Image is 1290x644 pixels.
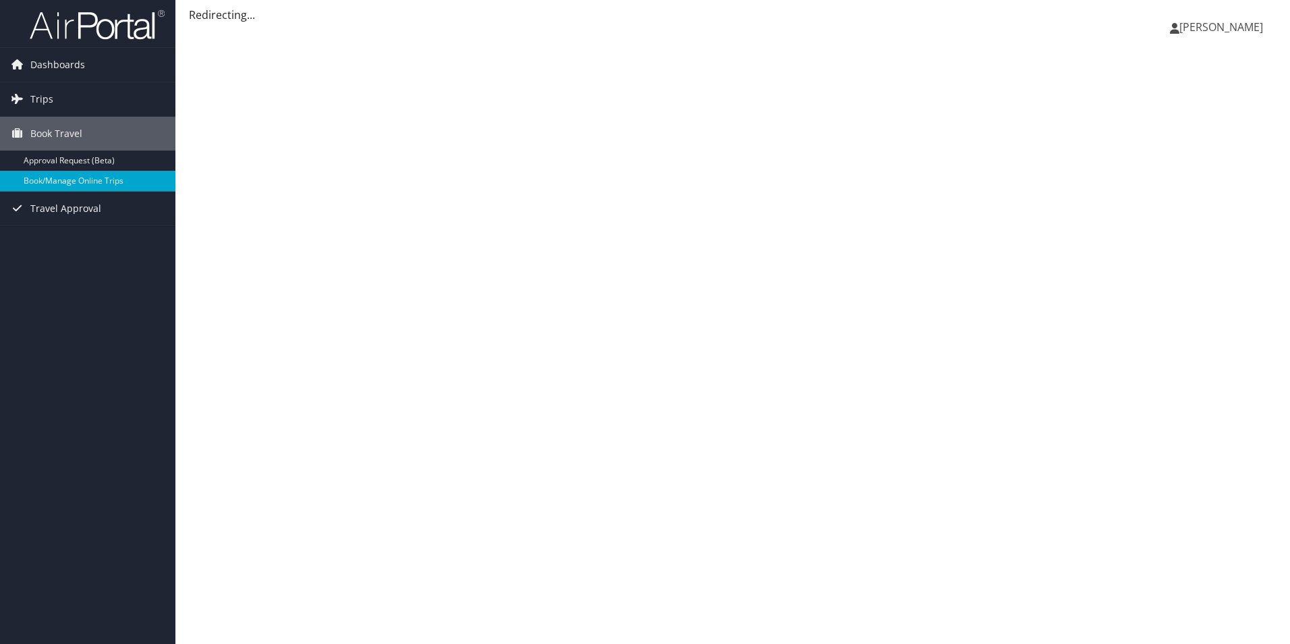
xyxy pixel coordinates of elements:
[30,9,165,41] img: airportal-logo.png
[30,82,53,116] span: Trips
[30,192,101,225] span: Travel Approval
[189,7,1277,23] div: Redirecting...
[1170,7,1277,47] a: [PERSON_NAME]
[30,48,85,82] span: Dashboards
[30,117,82,151] span: Book Travel
[1179,20,1263,34] span: [PERSON_NAME]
